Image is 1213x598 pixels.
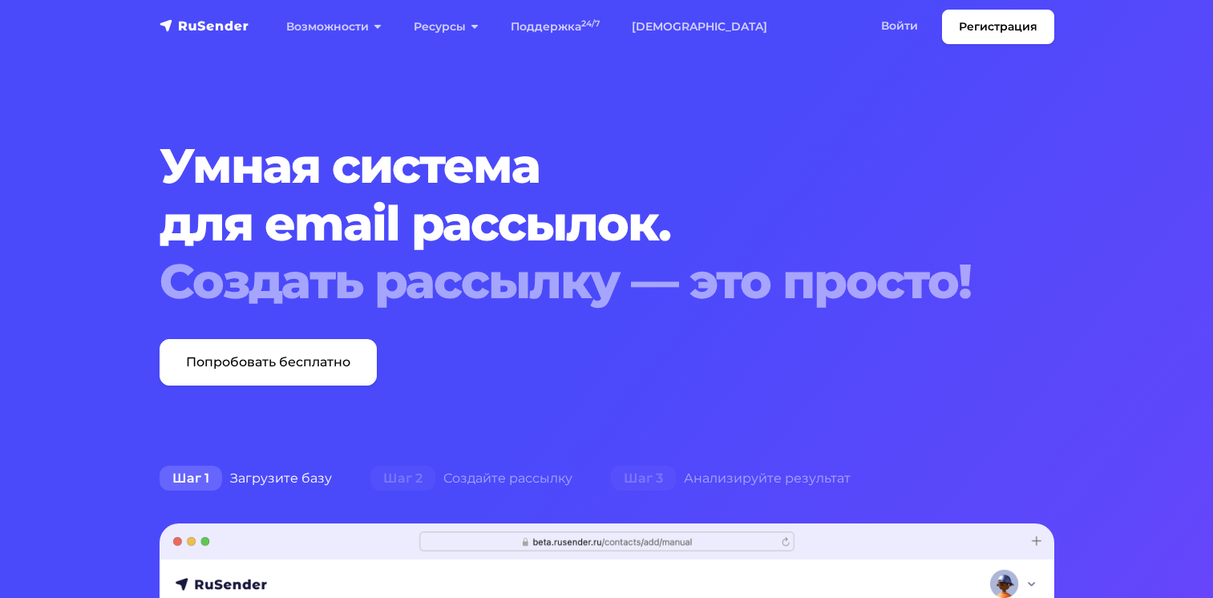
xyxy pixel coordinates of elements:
a: Возможности [270,10,398,43]
a: Попробовать бесплатно [160,339,377,386]
sup: 24/7 [581,18,600,29]
a: [DEMOGRAPHIC_DATA] [616,10,783,43]
div: Загрузите базу [140,463,351,495]
a: Войти [865,10,934,42]
div: Анализируйте результат [592,463,870,495]
a: Ресурсы [398,10,495,43]
span: Шаг 1 [160,466,222,491]
h1: Умная система для email рассылок. [160,137,978,310]
img: RuSender [160,18,249,34]
div: Создайте рассылку [351,463,592,495]
div: Создать рассылку — это просто! [160,253,978,310]
a: Поддержка24/7 [495,10,616,43]
span: Шаг 3 [611,466,676,491]
span: Шаг 2 [370,466,435,491]
a: Регистрация [942,10,1054,44]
